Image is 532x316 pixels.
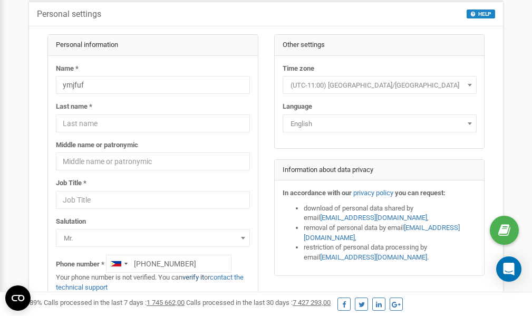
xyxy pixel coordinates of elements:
[283,102,312,112] label: Language
[395,189,446,197] strong: you can request:
[186,299,331,307] span: Calls processed in the last 30 days :
[320,214,427,222] a: [EMAIL_ADDRESS][DOMAIN_NAME]
[56,152,250,170] input: Middle name or patronymic
[56,76,250,94] input: Name
[467,9,495,18] button: HELP
[56,229,250,247] span: Mr.
[44,299,185,307] span: Calls processed in the last 7 days :
[56,114,250,132] input: Last name
[56,191,250,209] input: Job Title
[283,76,477,94] span: (UTC-11:00) Pacific/Midway
[286,78,473,93] span: (UTC-11:00) Pacific/Midway
[5,285,31,311] button: Open CMP widget
[56,260,104,270] label: Phone number *
[48,35,258,56] div: Personal information
[106,255,231,273] input: +1-800-555-55-55
[496,256,521,282] div: Open Intercom Messenger
[107,255,131,272] div: Telephone country code
[37,9,101,19] h5: Personal settings
[275,35,485,56] div: Other settings
[56,178,86,188] label: Job Title *
[283,189,352,197] strong: In accordance with our
[353,189,393,197] a: privacy policy
[283,114,477,132] span: English
[56,217,86,227] label: Salutation
[56,273,244,291] a: contact the technical support
[147,299,185,307] u: 1 745 662,00
[56,140,138,150] label: Middle name or patronymic
[56,64,79,74] label: Name *
[56,102,92,112] label: Last name *
[293,299,331,307] u: 7 427 293,00
[182,273,204,281] a: verify it
[286,117,473,131] span: English
[304,204,477,223] li: download of personal data shared by email ,
[304,243,477,262] li: restriction of personal data processing by email .
[56,273,250,292] p: Your phone number is not verified. You can or
[275,160,485,181] div: Information about data privacy
[304,224,460,242] a: [EMAIL_ADDRESS][DOMAIN_NAME]
[320,253,427,261] a: [EMAIL_ADDRESS][DOMAIN_NAME]
[304,223,477,243] li: removal of personal data by email ,
[60,231,246,246] span: Mr.
[283,64,314,74] label: Time zone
